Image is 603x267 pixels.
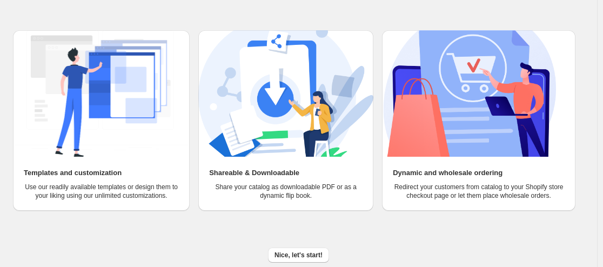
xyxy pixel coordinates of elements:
[13,30,188,157] img: Templates and customization
[393,168,502,178] h2: Dynamic and wholesale ordering
[382,30,557,157] img: Dynamic and wholesale ordering
[198,30,373,157] img: Shareable & Downloadable
[274,251,323,259] span: Nice, let's start!
[24,183,179,200] p: Use our readily available templates or design them to your liking using our unlimited customizati...
[209,183,363,200] p: Share your catalog as downloadable PDF or as a dynamic flip book.
[209,168,299,178] h2: Shareable & Downloadable
[393,183,565,200] p: Redirect your customers from catalog to your Shopify store checkout page or let them place wholes...
[24,168,122,178] h2: Templates and customization
[268,248,329,263] button: Nice, let's start!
